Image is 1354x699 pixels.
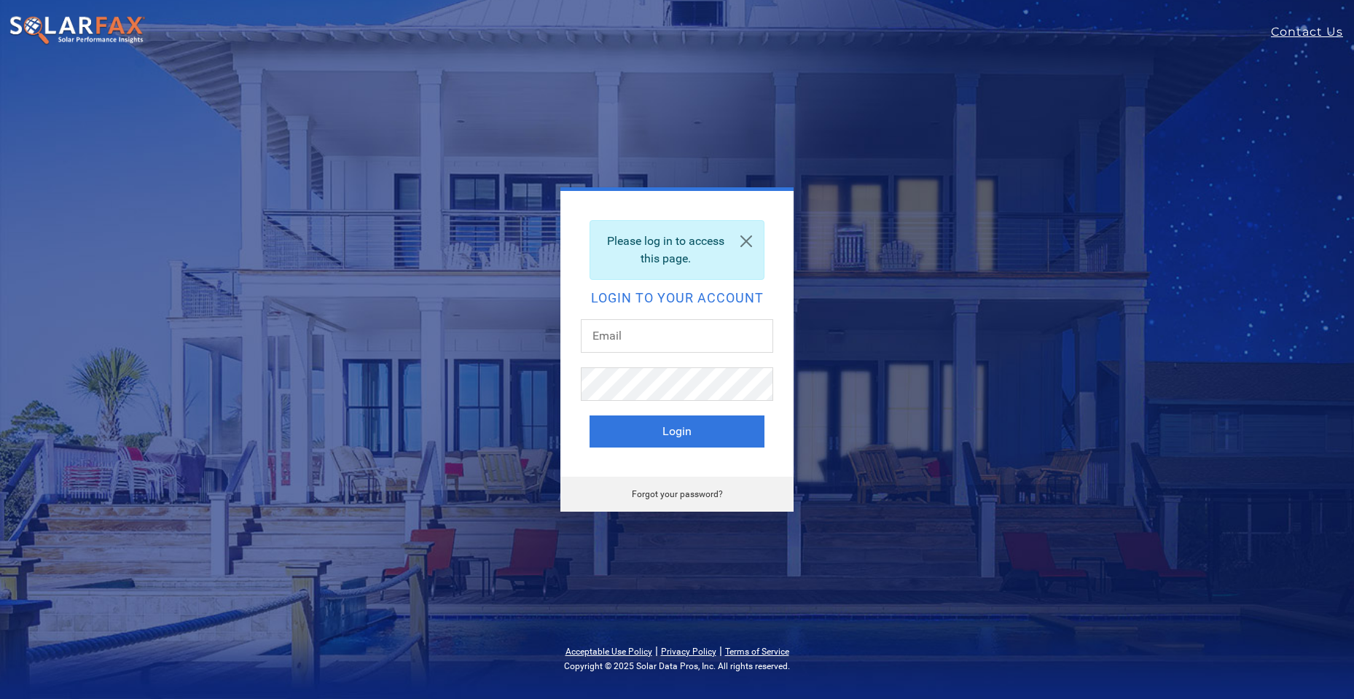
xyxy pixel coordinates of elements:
[581,319,773,353] input: Email
[655,644,658,657] span: |
[590,292,764,305] h2: Login to your account
[590,220,764,280] div: Please log in to access this page.
[1271,23,1354,41] a: Contact Us
[661,647,716,657] a: Privacy Policy
[719,644,722,657] span: |
[632,489,723,499] a: Forgot your password?
[729,221,764,262] a: Close
[725,647,789,657] a: Terms of Service
[590,415,764,448] button: Login
[9,15,146,46] img: SolarFax
[566,647,652,657] a: Acceptable Use Policy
